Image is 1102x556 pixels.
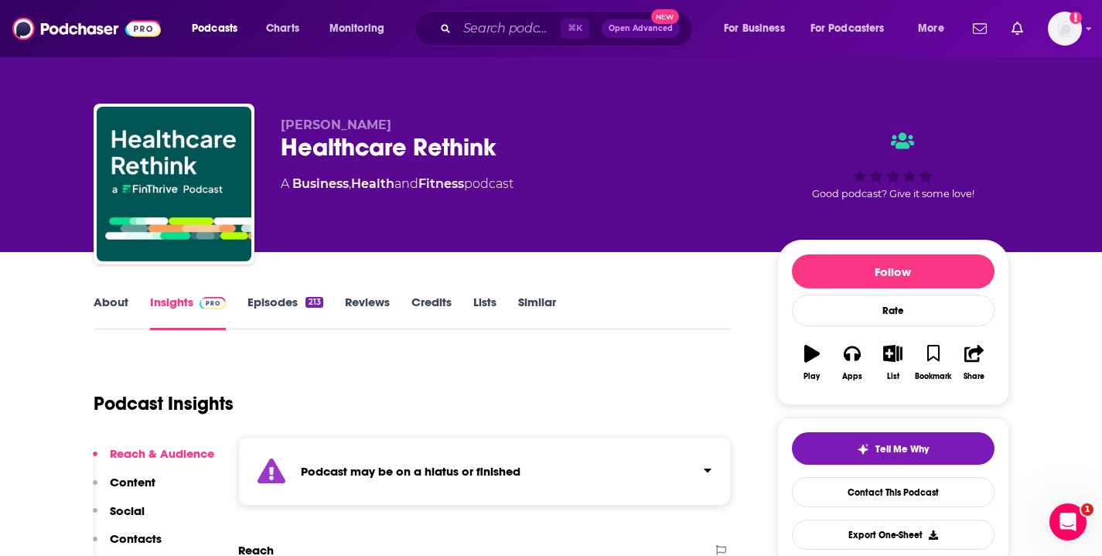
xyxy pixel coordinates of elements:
a: Health [351,176,394,191]
button: Open AdvancedNew [602,19,680,38]
button: List [872,335,913,391]
div: Search podcasts, credits, & more... [429,11,708,46]
button: open menu [319,16,404,41]
span: , [349,176,351,191]
div: A podcast [281,175,513,193]
button: Play [792,335,832,391]
img: Podchaser - Follow, Share and Rate Podcasts [12,14,161,43]
span: Charts [266,18,299,39]
span: and [394,176,418,191]
button: Apps [832,335,872,391]
img: Podchaser Pro [200,297,227,309]
span: [PERSON_NAME] [281,118,391,132]
a: Business [292,176,349,191]
section: Click to expand status details [238,437,732,506]
div: Good podcast? Give it some love! [777,118,1009,213]
div: Play [803,372,820,381]
div: 213 [305,297,322,308]
button: open menu [907,16,964,41]
span: Podcasts [192,18,237,39]
span: Open Advanced [609,25,673,32]
a: Show notifications dropdown [1005,15,1029,42]
img: tell me why sparkle [857,443,869,455]
button: open menu [713,16,804,41]
span: New [651,9,679,24]
h1: Podcast Insights [94,392,234,415]
button: tell me why sparkleTell Me Why [792,432,995,465]
span: 1 [1081,503,1093,516]
a: Fitness [418,176,464,191]
iframe: Intercom live chat [1049,503,1087,541]
a: Similar [518,295,556,330]
button: Bookmark [913,335,954,391]
span: Monitoring [329,18,384,39]
a: About [94,295,128,330]
input: Search podcasts, credits, & more... [457,16,561,41]
strong: Podcast may be on a hiatus or finished [301,464,520,479]
img: User Profile [1048,12,1082,46]
a: Lists [473,295,496,330]
span: For Business [724,18,785,39]
a: Episodes213 [247,295,322,330]
div: Bookmark [915,372,951,381]
a: Charts [256,16,309,41]
span: Good podcast? Give it some love! [812,188,974,200]
a: Credits [411,295,452,330]
button: Social [93,503,145,532]
button: open menu [800,16,907,41]
span: Logged in as AnthonyLam [1048,12,1082,46]
p: Social [110,503,145,518]
div: Rate [792,295,995,326]
span: ⌘ K [561,19,589,39]
a: InsightsPodchaser Pro [150,295,227,330]
span: For Podcasters [810,18,885,39]
button: Share [954,335,994,391]
a: Contact This Podcast [792,477,995,507]
div: List [887,372,899,381]
div: Share [964,372,984,381]
p: Reach & Audience [110,446,214,461]
button: Follow [792,254,995,288]
button: Show profile menu [1048,12,1082,46]
svg: Add a profile image [1070,12,1082,24]
a: Reviews [345,295,390,330]
img: Healthcare Rethink [97,107,251,261]
span: More [918,18,944,39]
button: open menu [181,16,258,41]
p: Contacts [110,531,162,546]
div: Apps [842,372,862,381]
span: Tell Me Why [875,443,929,455]
button: Export One-Sheet [792,520,995,550]
button: Reach & Audience [93,446,214,475]
button: Content [93,475,155,503]
p: Content [110,475,155,489]
a: Show notifications dropdown [967,15,993,42]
